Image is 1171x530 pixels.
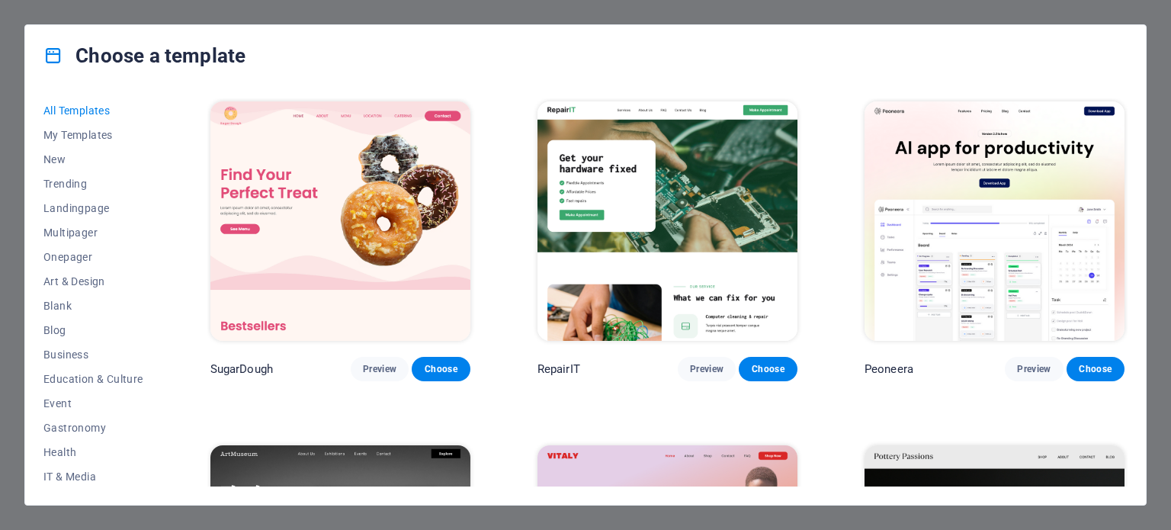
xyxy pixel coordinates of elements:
[43,391,143,416] button: Event
[43,245,143,269] button: Onepager
[43,153,143,165] span: New
[43,471,143,483] span: IT & Media
[43,104,143,117] span: All Templates
[537,361,580,377] p: RepairIT
[351,357,409,381] button: Preview
[412,357,470,381] button: Choose
[424,363,457,375] span: Choose
[1067,357,1124,381] button: Choose
[865,101,1124,341] img: Peoneera
[43,324,143,336] span: Blog
[1017,363,1051,375] span: Preview
[43,300,143,312] span: Blank
[1079,363,1112,375] span: Choose
[43,220,143,245] button: Multipager
[43,397,143,410] span: Event
[210,101,470,341] img: SugarDough
[43,342,143,367] button: Business
[865,361,913,377] p: Peoneera
[43,446,143,458] span: Health
[1005,357,1063,381] button: Preview
[210,361,273,377] p: SugarDough
[751,363,784,375] span: Choose
[43,172,143,196] button: Trending
[43,251,143,263] span: Onepager
[43,367,143,391] button: Education & Culture
[678,357,736,381] button: Preview
[43,226,143,239] span: Multipager
[43,294,143,318] button: Blank
[43,43,245,68] h4: Choose a template
[43,464,143,489] button: IT & Media
[43,178,143,190] span: Trending
[739,357,797,381] button: Choose
[43,98,143,123] button: All Templates
[43,129,143,141] span: My Templates
[43,202,143,214] span: Landingpage
[43,440,143,464] button: Health
[43,275,143,287] span: Art & Design
[43,318,143,342] button: Blog
[43,123,143,147] button: My Templates
[537,101,797,341] img: RepairIT
[43,196,143,220] button: Landingpage
[43,373,143,385] span: Education & Culture
[690,363,723,375] span: Preview
[43,147,143,172] button: New
[43,422,143,434] span: Gastronomy
[43,349,143,361] span: Business
[363,363,396,375] span: Preview
[43,269,143,294] button: Art & Design
[43,416,143,440] button: Gastronomy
